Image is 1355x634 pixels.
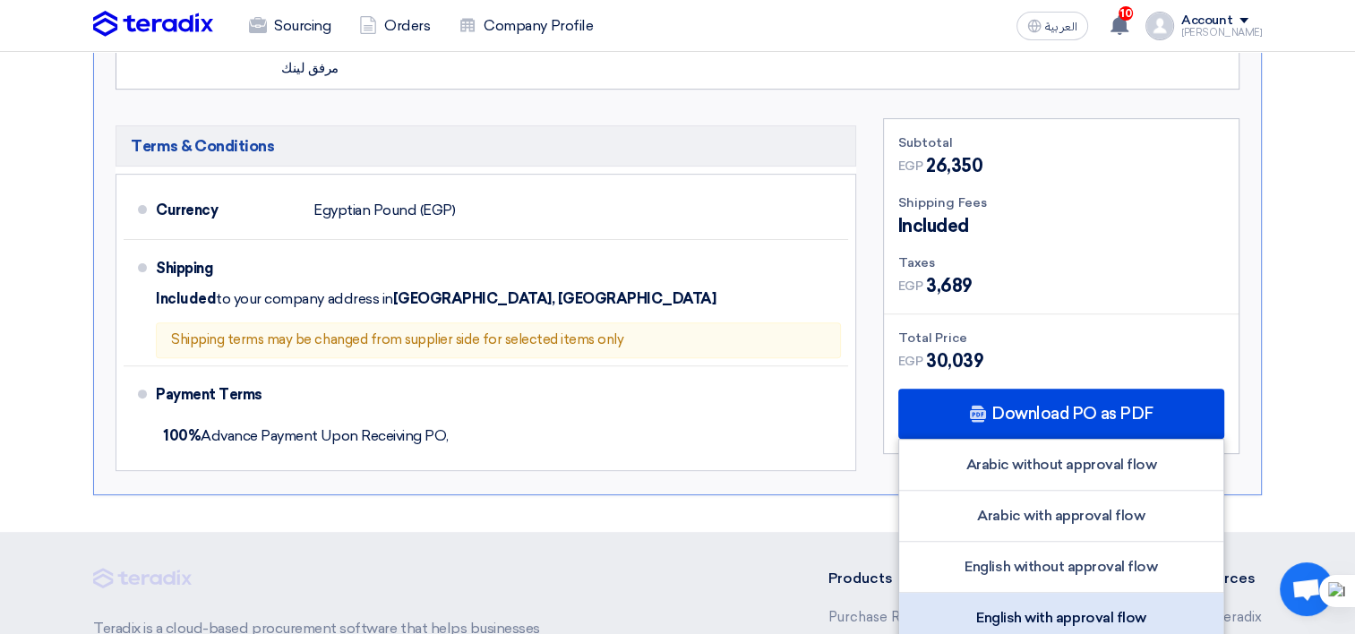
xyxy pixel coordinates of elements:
[156,189,299,232] div: Currency
[1280,562,1334,616] div: Open chat
[1181,13,1232,29] div: Account
[828,568,980,589] li: Products
[899,440,1223,491] div: Arabic without approval flow
[313,193,455,227] div: Egyptian Pound (EGP)
[926,272,973,299] span: 3,689
[163,427,201,444] strong: 100%
[235,6,345,46] a: Sourcing
[898,193,1224,212] div: Shipping Fees
[898,133,1224,152] div: Subtotal
[444,6,607,46] a: Company Profile
[898,277,923,296] span: EGP
[828,609,961,625] a: Purchase Requisition
[216,290,393,308] span: to your company address in
[1145,12,1174,40] img: profile_test.png
[156,290,216,308] span: Included
[926,152,982,179] span: 26,350
[116,125,856,167] h5: Terms & Conditions
[899,542,1223,593] div: English without approval flow
[156,322,841,358] div: Shipping terms may be changed from supplier side for selected items only
[898,253,1224,272] div: Taxes
[1016,12,1088,40] button: العربية
[898,352,923,371] span: EGP
[899,491,1223,542] div: Arabic with approval flow
[898,329,1224,347] div: Total Price
[345,6,444,46] a: Orders
[163,427,449,444] span: Advance Payment Upon Receiving PO,
[1181,28,1262,38] div: [PERSON_NAME]
[898,157,923,176] span: EGP
[926,347,983,374] span: 30,039
[1045,21,1077,33] span: العربية
[93,11,213,38] img: Teradix logo
[1119,6,1133,21] span: 10
[393,290,716,308] span: [GEOGRAPHIC_DATA], [GEOGRAPHIC_DATA]
[991,406,1153,422] span: Download PO as PDF
[156,247,299,290] div: Shipping
[898,212,969,239] span: Included
[156,373,827,416] div: Payment Terms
